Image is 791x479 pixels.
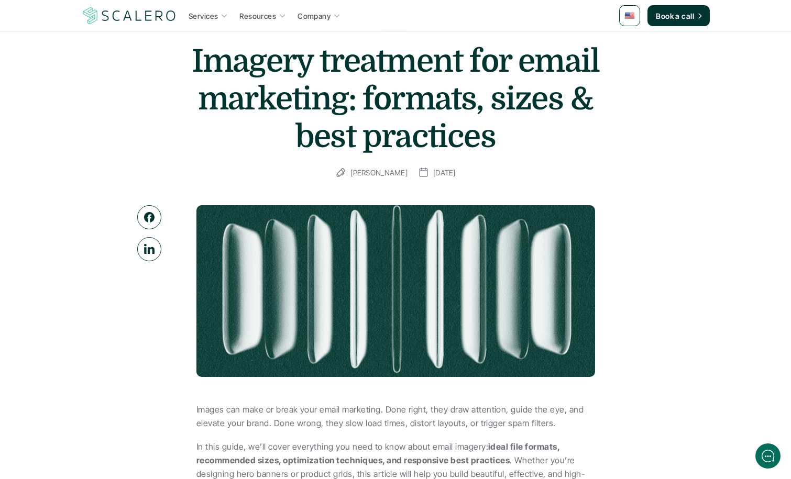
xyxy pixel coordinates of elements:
span: We run on Gist [87,366,133,373]
a: Book a call [647,5,710,26]
h1: Imagery treatment for email marketing: formats, sizes & best practices [186,42,605,155]
p: Resources [239,10,276,21]
p: Company [298,10,331,21]
p: [PERSON_NAME] [350,166,408,179]
h2: Let us know if we can help with lifecycle marketing. [16,70,194,120]
h1: Hi! Welcome to [GEOGRAPHIC_DATA]. [16,51,194,68]
p: Images can make or break your email marketing. Done right, they draw attention, guide the eye, an... [196,403,595,430]
p: [DATE] [433,166,456,179]
span: New conversation [68,145,126,153]
iframe: gist-messenger-bubble-iframe [755,443,781,469]
img: Scalero company logo [81,6,178,26]
button: New conversation [16,139,193,160]
a: Scalero company logo [81,6,178,25]
p: Book a call [656,10,694,21]
p: Services [189,10,218,21]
